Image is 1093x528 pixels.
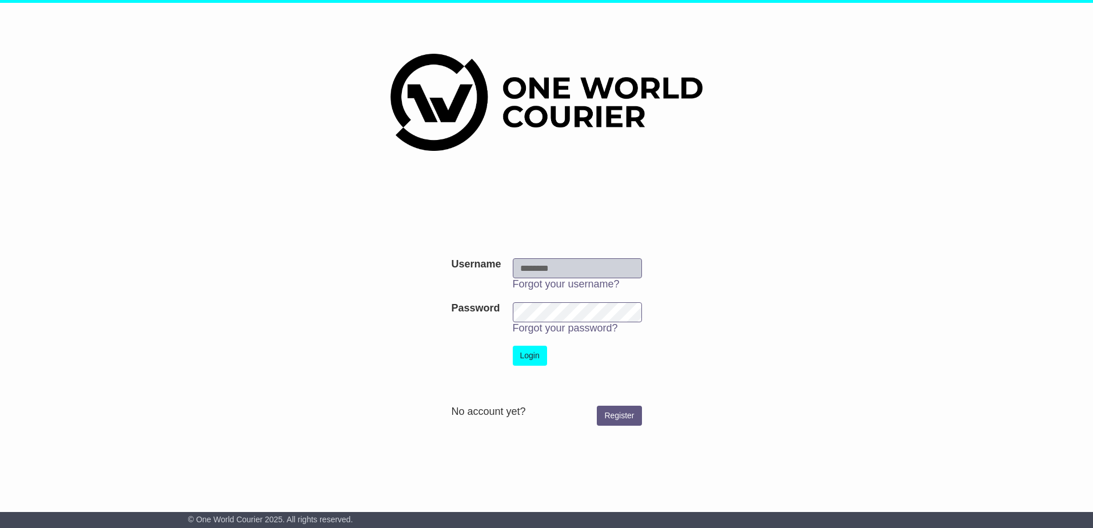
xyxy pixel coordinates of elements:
[188,515,353,524] span: © One World Courier 2025. All rights reserved.
[513,346,547,366] button: Login
[390,54,703,151] img: One World
[451,302,500,315] label: Password
[451,258,501,271] label: Username
[451,406,641,418] div: No account yet?
[513,278,620,290] a: Forgot your username?
[513,322,618,334] a: Forgot your password?
[597,406,641,426] a: Register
